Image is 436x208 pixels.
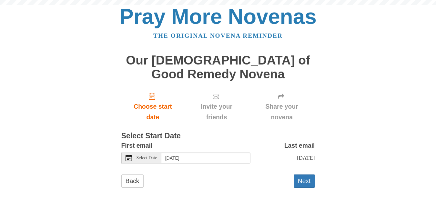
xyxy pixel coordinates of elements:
[119,5,317,28] a: Pray More Novenas
[121,174,144,188] a: Back
[255,101,309,123] span: Share your novena
[121,54,315,81] h1: Our [DEMOGRAPHIC_DATA] of Good Remedy Novena
[294,174,315,188] button: Next
[297,154,315,161] span: [DATE]
[284,140,315,151] label: Last email
[191,101,242,123] span: Invite your friends
[184,87,248,126] div: Click "Next" to confirm your start date first.
[121,140,153,151] label: First email
[249,87,315,126] div: Click "Next" to confirm your start date first.
[153,32,283,39] a: The original novena reminder
[128,101,178,123] span: Choose start date
[121,132,315,140] h3: Select Start Date
[137,156,157,160] span: Select Date
[121,87,185,126] a: Choose start date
